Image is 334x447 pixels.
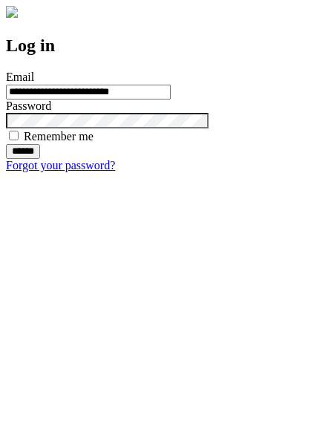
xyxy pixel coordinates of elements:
[6,36,328,56] h2: Log in
[24,130,94,143] label: Remember me
[6,159,115,172] a: Forgot your password?
[6,6,18,18] img: logo-4e3dc11c47720685a147b03b5a06dd966a58ff35d612b21f08c02c0306f2b779.png
[6,99,51,112] label: Password
[6,71,34,83] label: Email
